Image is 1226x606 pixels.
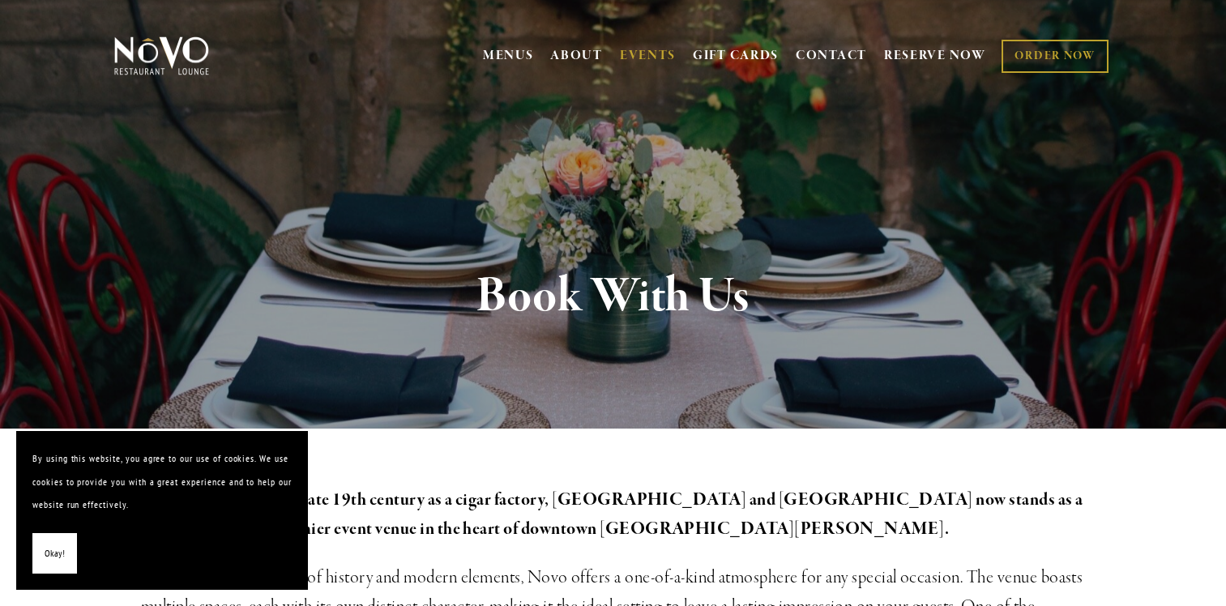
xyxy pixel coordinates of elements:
[483,48,534,64] a: MENUS
[796,41,867,71] a: CONTACT
[111,36,212,76] img: Novo Restaurant &amp; Lounge
[620,48,676,64] a: EVENTS
[143,489,1086,540] strong: Originally built in the late 19th century as a cigar factory, [GEOGRAPHIC_DATA] and [GEOGRAPHIC_D...
[32,533,77,574] button: Okay!
[884,41,986,71] a: RESERVE NOW
[550,48,603,64] a: ABOUT
[45,542,65,565] span: Okay!
[1002,40,1108,73] a: ORDER NOW
[16,431,308,590] section: Cookie banner
[476,266,750,327] strong: Book With Us
[693,41,779,71] a: GIFT CARDS
[32,447,292,517] p: By using this website, you agree to our use of cookies. We use cookies to provide you with a grea...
